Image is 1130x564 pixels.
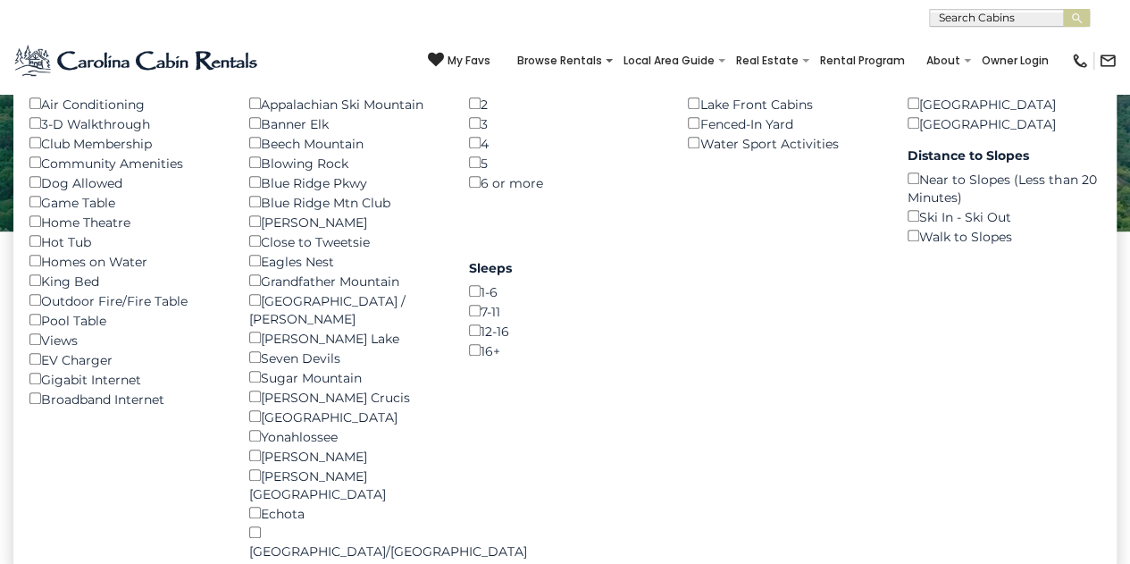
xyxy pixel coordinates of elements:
div: King Bed [29,271,222,290]
div: 3-D Walkthrough [29,114,222,133]
div: Ski In - Ski Out [908,206,1101,226]
div: Sugar Mountain [249,367,442,387]
div: Game Table [29,192,222,212]
div: Walk to Slopes [908,226,1101,246]
div: [PERSON_NAME] Lake [249,328,442,348]
div: Echota [249,503,442,523]
div: Eagles Nest [249,251,442,271]
div: 6 or more [469,173,662,192]
div: [GEOGRAPHIC_DATA] / [PERSON_NAME] [249,290,442,328]
div: Air Conditioning [29,94,222,114]
div: Near to Slopes (Less than 20 Minutes) [908,169,1101,206]
a: My Favs [428,52,490,70]
div: [PERSON_NAME] [249,446,442,466]
div: Gigabit Internet [29,369,222,389]
div: 3 [469,114,662,133]
a: About [917,48,969,73]
div: [GEOGRAPHIC_DATA] [249,407,442,426]
a: Owner Login [973,48,1058,73]
label: Sleeps [469,259,662,277]
div: Appalachian Ski Mountain [249,94,442,114]
div: Home Theatre [29,212,222,231]
div: Views [29,330,222,349]
div: [GEOGRAPHIC_DATA] [908,94,1101,114]
a: Rental Program [811,48,914,73]
div: 2 [469,94,662,114]
label: Distance to Slopes [908,147,1101,164]
div: Yonahlossee [249,426,442,446]
div: [PERSON_NAME] [249,212,442,231]
div: [GEOGRAPHIC_DATA]/[GEOGRAPHIC_DATA] [249,523,442,560]
div: Community Amenities [29,153,222,173]
div: Club Membership [29,133,222,153]
span: My Favs [448,53,490,69]
div: Outdoor Fire/Fire Table [29,290,222,310]
div: Blue Ridge Pkwy [249,173,442,192]
div: Homes on Water [29,251,222,271]
a: Local Area Guide [615,48,724,73]
div: Broadband Internet [29,389,222,408]
div: [GEOGRAPHIC_DATA] [908,114,1101,133]
div: [PERSON_NAME] Crucis [249,387,442,407]
div: Blowing Rock [249,153,442,173]
div: Water Sport Activities [688,133,881,153]
div: 1-6 [469,282,662,301]
div: 7-11 [469,301,662,321]
a: Browse Rentals [508,48,611,73]
a: Real Estate [727,48,808,73]
div: Fenced-In Yard [688,114,881,133]
img: Blue-2.png [13,43,261,79]
div: Beech Mountain [249,133,442,153]
div: [PERSON_NAME][GEOGRAPHIC_DATA] [249,466,442,503]
div: Dog Allowed [29,173,222,192]
div: Pool Table [29,310,222,330]
div: Hot Tub [29,231,222,251]
div: Grandfather Mountain [249,271,442,290]
div: 5 [469,153,662,173]
div: Seven Devils [249,348,442,367]
div: 4 [469,133,662,153]
div: EV Charger [29,349,222,369]
div: Lake Front Cabins [688,94,881,114]
div: Close to Tweetsie [249,231,442,251]
img: phone-regular-black.png [1071,52,1089,70]
div: Banner Elk [249,114,442,133]
img: mail-regular-black.png [1099,52,1117,70]
div: 16+ [469,341,662,360]
div: 12-16 [469,321,662,341]
div: Blue Ridge Mtn Club [249,192,442,212]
